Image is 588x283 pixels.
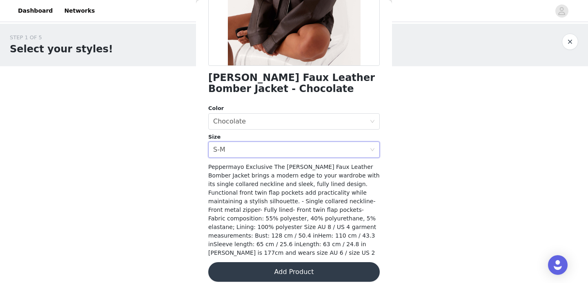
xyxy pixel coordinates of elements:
a: Networks [59,2,100,20]
h1: Select your styles! [10,42,113,56]
div: Chocolate [213,114,246,129]
h1: [PERSON_NAME] Faux Leather Bomber Jacket - Chocolate [208,72,380,94]
div: Open Intercom Messenger [548,255,568,275]
button: Add Product [208,262,380,282]
div: Size [208,133,380,141]
div: Color [208,104,380,112]
div: STEP 1 OF 5 [10,34,113,42]
div: S-M [213,142,225,157]
span: Peppermayo Exclusive The [PERSON_NAME] Faux Leather Bomber Jacket brings a modern edge to your wa... [208,164,380,256]
a: Dashboard [13,2,58,20]
div: avatar [558,4,566,18]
